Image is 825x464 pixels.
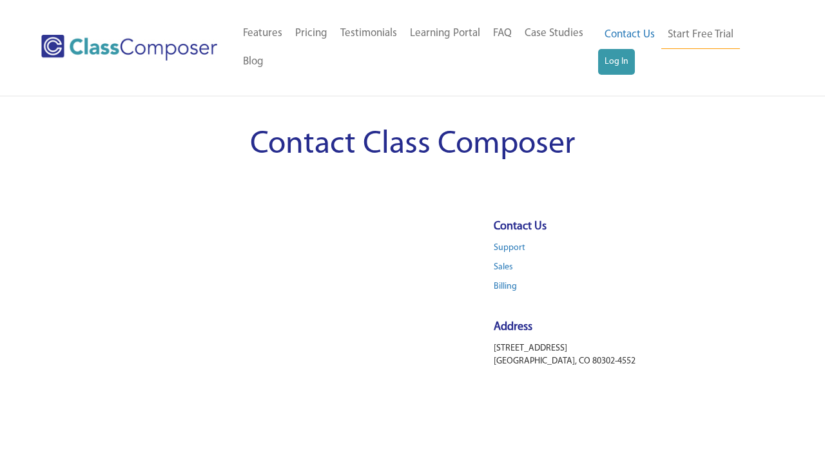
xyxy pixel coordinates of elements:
[237,19,289,48] a: Features
[494,219,741,235] h4: Contact Us
[487,19,518,48] a: FAQ
[250,128,575,161] span: Contact Class Composer
[518,19,590,48] a: Case Studies
[237,19,598,76] nav: Header Menu
[237,48,270,76] a: Blog
[661,21,740,50] a: Start Free Trial
[494,320,741,336] h4: Address
[403,19,487,48] a: Learning Portal
[598,21,661,49] a: Contact Us
[598,21,774,75] nav: Header Menu
[41,35,217,61] img: Class Composer
[494,282,517,291] a: Billing
[598,49,635,75] a: Log In
[494,262,513,272] a: Sales
[334,19,403,48] a: Testimonials
[494,342,741,369] p: [STREET_ADDRESS] [GEOGRAPHIC_DATA], CO 80302-4552
[494,243,525,253] a: Support
[289,19,334,48] a: Pricing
